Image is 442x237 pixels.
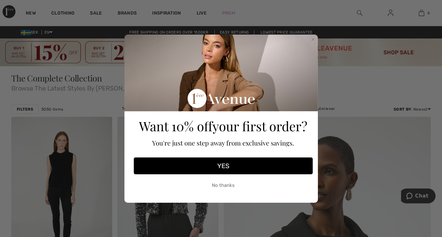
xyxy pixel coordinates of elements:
button: Close dialog [310,36,316,43]
button: YES [134,157,313,174]
span: You're just one step away from exclusive savings. [152,138,294,147]
button: No thanks [134,178,313,194]
span: Want 10% off [139,117,212,135]
span: your first order? [212,117,307,135]
span: Chat [14,5,27,10]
